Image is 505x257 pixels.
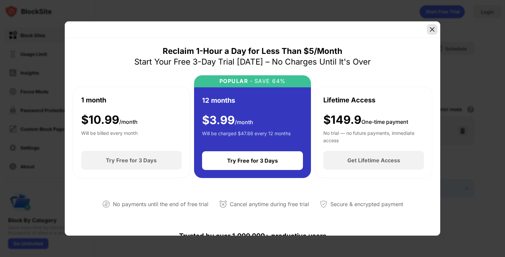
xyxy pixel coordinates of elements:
[230,199,309,209] div: Cancel anytime during free trial
[320,200,328,208] img: secured-payment
[119,118,138,125] span: /month
[81,113,138,127] div: $ 10.99
[163,46,342,57] div: Reclaim 1-Hour a Day for Less Than $5/Month
[134,57,371,67] div: Start Your Free 3-Day Trial [DATE] – No Charges Until It's Over
[219,200,227,208] img: cancel-anytime
[323,130,424,143] div: No trial — no future payments, immediate access
[81,130,138,143] div: Will be billed every month
[219,78,252,84] div: POPULAR ·
[227,157,278,164] div: Try Free for 3 Days
[113,199,208,209] div: No payments until the end of free trial
[252,78,286,84] div: SAVE 64%
[202,113,253,127] div: $ 3.99
[81,95,106,105] div: 1 month
[323,95,375,105] div: Lifetime Access
[202,130,291,143] div: Will be charged $47.88 every 12 months
[73,220,432,252] div: Trusted by over 1,000,000+ productive users
[202,95,235,105] div: 12 months
[102,200,110,208] img: not-paying
[235,119,253,125] span: /month
[106,157,157,164] div: Try Free for 3 Days
[361,118,408,125] span: One-time payment
[323,113,408,127] div: $149.9
[330,199,403,209] div: Secure & encrypted payment
[347,157,400,164] div: Get Lifetime Access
